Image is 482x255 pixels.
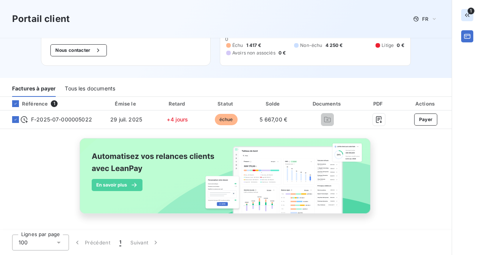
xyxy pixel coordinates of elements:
[300,42,322,49] span: Non-échu
[12,12,70,26] h3: Portail client
[101,100,151,107] div: Émise le
[167,116,188,123] span: +4 jours
[50,44,106,56] button: Nous contacter
[279,50,286,56] span: 0 €
[19,239,28,246] span: 100
[382,42,394,49] span: Litige
[215,114,238,125] span: échue
[69,235,115,250] button: Précédent
[232,50,275,56] span: Avoirs non associés
[397,42,404,49] span: 0 €
[6,100,48,107] div: Référence
[110,116,142,123] span: 29 juil. 2025
[414,114,438,126] button: Payer
[359,100,398,107] div: PDF
[252,100,295,107] div: Solde
[155,100,201,107] div: Retard
[232,42,243,49] span: Échu
[65,81,115,97] div: Tous les documents
[260,116,287,123] span: 5 667,00 €
[246,42,261,49] span: 1 417 €
[468,8,474,14] span: 1
[401,100,450,107] div: Actions
[12,81,56,97] div: Factures à payer
[326,42,343,49] span: 4 250 €
[51,100,58,107] span: 1
[31,116,92,123] span: F-2025-07-000005022
[203,100,249,107] div: Statut
[115,235,126,250] button: 1
[73,134,379,227] img: banner
[119,239,121,246] span: 1
[298,100,356,107] div: Documents
[422,16,428,22] span: FR
[126,235,164,250] button: Suivant
[225,36,228,42] span: 0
